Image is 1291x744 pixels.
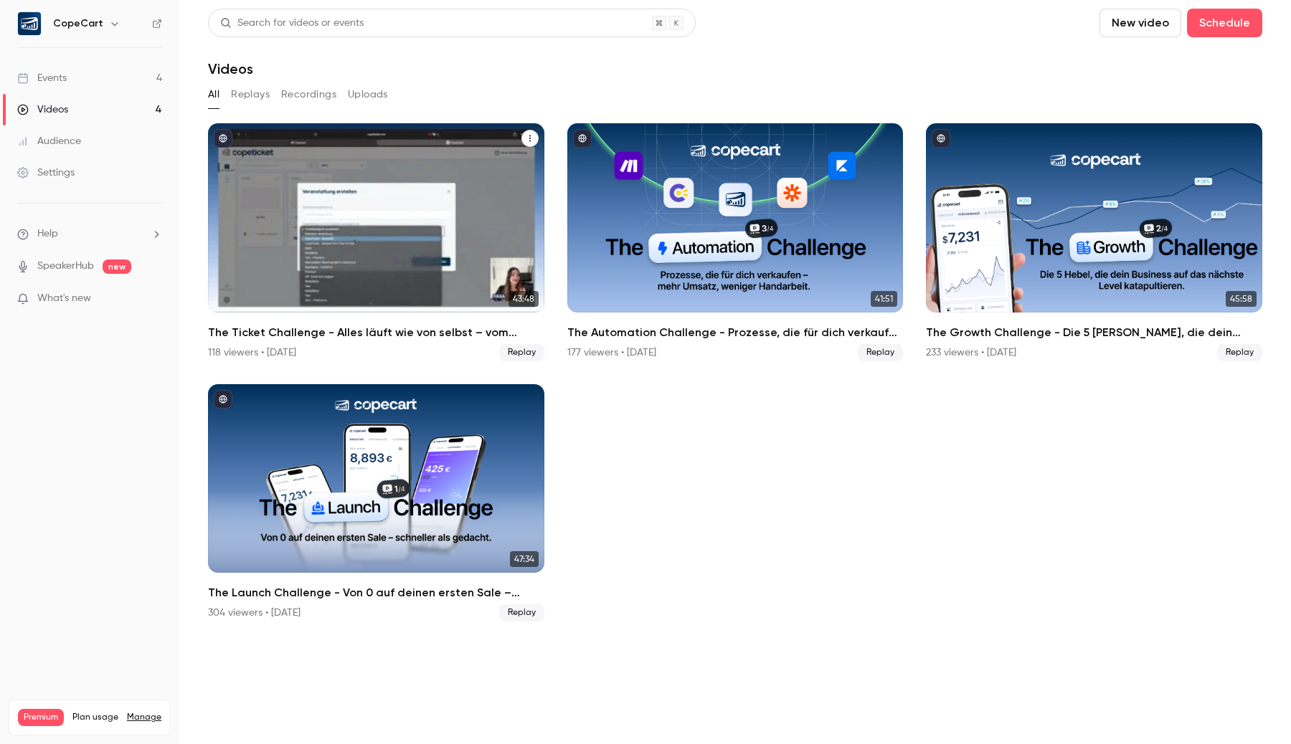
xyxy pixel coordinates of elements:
div: Search for videos or events [220,16,364,31]
span: 47:34 [510,551,539,567]
span: Premium [18,709,64,726]
li: The Launch Challenge - Von 0 auf deinen ersten Sale – schneller als gedacht [208,384,544,622]
button: Schedule [1187,9,1262,37]
span: 45:58 [1226,291,1257,307]
button: New video [1100,9,1181,37]
section: Videos [208,9,1262,735]
li: The Ticket Challenge - Alles läuft wie von selbst – vom Ticket bis zum Check-in [208,123,544,361]
img: CopeCart [18,12,41,35]
h2: The Growth Challenge - Die 5 [PERSON_NAME], die dein Business auf das nächste Level katapultieren [926,324,1262,341]
a: 47:34The Launch Challenge - Von 0 auf deinen ersten Sale – schneller als gedacht304 viewers • [DA... [208,384,544,622]
div: 304 viewers • [DATE] [208,606,301,620]
h2: The Launch Challenge - Von 0 auf deinen ersten Sale – schneller als gedacht [208,584,544,601]
div: 233 viewers • [DATE] [926,345,1016,360]
span: Plan usage [72,712,118,723]
a: 43:48The Ticket Challenge - Alles läuft wie von selbst – vom Ticket bis zum Check-in118 viewers •... [208,123,544,361]
span: 43:48 [509,291,539,307]
button: Uploads [348,83,388,106]
span: Help [37,226,58,242]
li: The Automation Challenge - Prozesse, die für dich verkaufen – mehr Umsatz, weniger Handarbeit [567,123,904,361]
div: Settings [17,166,75,180]
li: The Growth Challenge - Die 5 Hebel, die dein Business auf das nächste Level katapultieren [926,123,1262,361]
a: SpeakerHub [37,259,94,274]
h2: The Automation Challenge - Prozesse, die für dich verkaufen – mehr Umsatz, weniger Handarbeit [567,324,904,341]
ul: Videos [208,123,1262,621]
button: published [214,129,232,148]
span: 41:51 [871,291,897,307]
button: Replays [231,83,270,106]
h6: CopeCart [53,16,103,31]
a: 45:58The Growth Challenge - Die 5 [PERSON_NAME], die dein Business auf das nächste Level katapult... [926,123,1262,361]
div: Audience [17,134,81,148]
span: new [103,259,131,274]
div: Events [17,71,67,85]
button: published [932,129,950,148]
span: Replay [499,604,544,621]
div: 118 viewers • [DATE] [208,345,296,360]
span: Replay [858,344,903,361]
li: help-dropdown-opener [17,226,162,242]
div: Videos [17,102,68,117]
button: All [208,83,219,106]
span: Replay [1217,344,1262,361]
h2: The Ticket Challenge - Alles läuft wie von selbst – vom Ticket bis zum Check-in [208,324,544,341]
span: What's new [37,291,91,306]
a: Manage [127,712,161,723]
h1: Videos [208,60,253,77]
div: 177 viewers • [DATE] [567,345,656,360]
span: Replay [499,344,544,361]
a: 41:51The Automation Challenge - Prozesse, die für dich verkaufen – mehr Umsatz, weniger Handarbei... [567,123,904,361]
button: Recordings [281,83,336,106]
button: published [573,129,592,148]
button: published [214,390,232,409]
